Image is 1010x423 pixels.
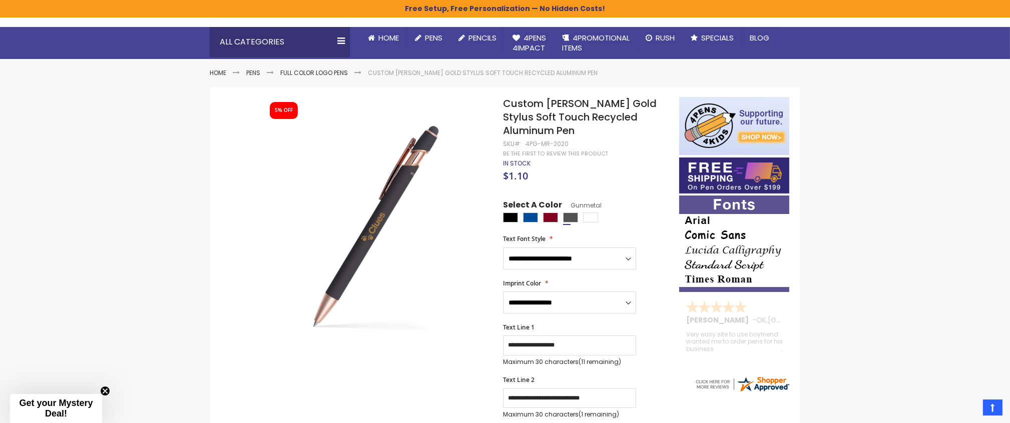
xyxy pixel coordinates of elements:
a: Full Color Logo Pens [280,68,348,77]
a: Rush [638,27,683,49]
span: Blog [750,32,769,43]
span: $1.10 [503,169,528,182]
iframe: Google Customer Reviews [927,396,1010,423]
span: Select A Color [503,199,562,213]
div: Dark Blue [523,212,538,222]
button: Close teaser [100,386,110,396]
img: 4pg-mr-2020-lexi-satin-touch-stylus-pen_gunmetal_grey_1.jpg [261,111,489,340]
span: Pens [425,32,442,43]
p: Maximum 30 characters [503,410,636,418]
span: Pencils [468,32,496,43]
img: 4pens 4 kids [679,97,789,155]
a: Home [360,27,407,49]
span: Text Line 2 [503,375,535,384]
span: Home [378,32,399,43]
span: (1 remaining) [579,410,619,418]
img: 4pens.com widget logo [694,375,790,393]
li: Custom [PERSON_NAME] Gold Stylus Soft Touch Recycled Aluminum Pen [368,69,598,77]
span: Gunmetal [562,201,602,209]
span: Custom [PERSON_NAME] Gold Stylus Soft Touch Recycled Aluminum Pen [503,96,657,137]
a: Home [210,68,226,77]
div: Availability [503,159,531,167]
a: Pencils [450,27,504,49]
span: [GEOGRAPHIC_DATA] [768,315,841,325]
a: Specials [683,27,742,49]
a: Blog [742,27,777,49]
span: Imprint Color [503,279,541,287]
a: 4pens.com certificate URL [694,386,790,395]
span: (11 remaining) [579,357,621,366]
a: 4PROMOTIONALITEMS [554,27,638,59]
img: font-personalization-examples [679,195,789,292]
div: Black [503,212,518,222]
a: 4Pens4impact [504,27,554,59]
span: Text Font Style [503,234,546,243]
span: 4Pens 4impact [513,32,546,53]
strong: SKU [503,139,522,148]
div: Burgundy [543,212,558,222]
span: Specials [701,32,734,43]
div: Very easy site to use boyfriend wanted me to order pens for his business [686,331,783,352]
span: [PERSON_NAME] [686,315,752,325]
div: 5% OFF [275,107,293,114]
div: All Categories [210,27,350,57]
div: Get your Mystery Deal!Close teaser [10,394,102,423]
div: Gunmetal [563,212,578,222]
span: - , [752,315,841,325]
a: Pens [407,27,450,49]
span: OK [756,315,766,325]
span: 4PROMOTIONAL ITEMS [562,32,630,53]
span: Text Line 1 [503,323,535,331]
div: 4PG-MR-2020 [526,140,569,148]
a: Be the first to review this product [503,150,608,157]
a: Pens [246,68,260,77]
p: Maximum 30 characters [503,358,636,366]
span: Rush [656,32,675,43]
img: Free shipping on orders over $199 [679,157,789,193]
div: White [583,212,598,222]
span: Get your Mystery Deal! [19,398,93,418]
span: In stock [503,159,531,167]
